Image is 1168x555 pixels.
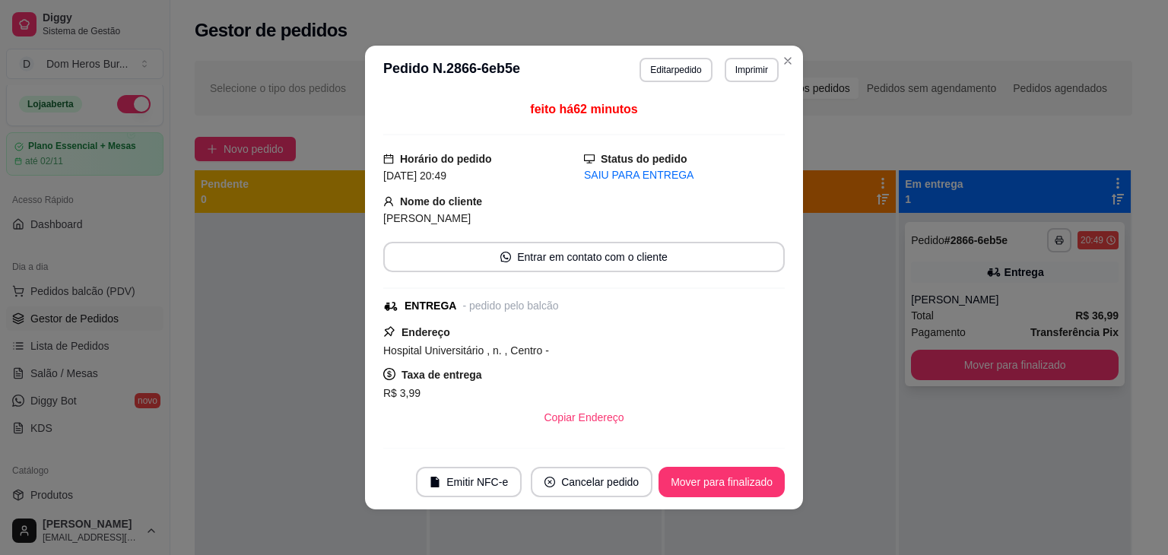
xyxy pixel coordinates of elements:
div: - pedido pelo balcão [462,298,558,314]
span: feito há 62 minutos [530,103,637,116]
button: fileEmitir NFC-e [416,467,522,497]
span: [PERSON_NAME] [383,212,471,224]
span: [DATE] 20:49 [383,170,446,182]
span: calendar [383,154,394,164]
strong: Horário do pedido [400,153,492,165]
span: user [383,196,394,207]
button: Close [776,49,800,73]
span: Hospital Universitário , n. , Centro - [383,344,549,357]
span: dollar [383,368,395,380]
button: Copiar Endereço [532,402,636,433]
button: whats-appEntrar em contato com o cliente [383,242,785,272]
div: ENTREGA [405,298,456,314]
div: SAIU PARA ENTREGA [584,167,785,183]
button: Imprimir [725,58,779,82]
span: file [430,477,440,487]
span: R$ 3,99 [383,387,421,399]
span: close-circle [544,477,555,487]
h3: Pedido N. 2866-6eb5e [383,58,520,82]
span: desktop [584,154,595,164]
button: Mover para finalizado [659,467,785,497]
strong: Endereço [401,326,450,338]
button: close-circleCancelar pedido [531,467,652,497]
button: Editarpedido [640,58,712,82]
strong: Taxa de entrega [401,369,482,381]
span: whats-app [500,252,511,262]
strong: Nome do cliente [400,195,482,208]
strong: Status do pedido [601,153,687,165]
span: pushpin [383,325,395,338]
